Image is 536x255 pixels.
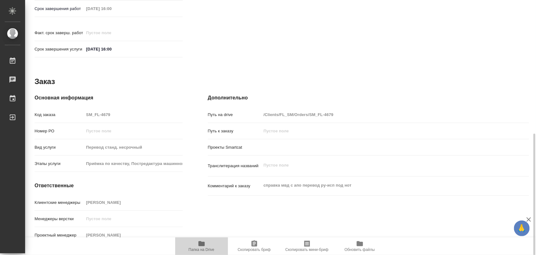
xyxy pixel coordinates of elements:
[281,237,333,255] button: Скопировать мини-бриф
[333,237,386,255] button: Обновить файлы
[35,94,183,102] h4: Основная информация
[84,45,139,54] input: ✎ Введи что-нибудь
[84,214,182,223] input: Пустое поле
[514,220,530,236] button: 🙏
[344,247,375,252] span: Обновить файлы
[517,222,527,235] span: 🙏
[238,247,271,252] span: Скопировать бриф
[35,199,84,206] p: Клиентские менеджеры
[228,237,281,255] button: Скопировать бриф
[35,30,84,36] p: Факт. срок заверш. работ
[35,112,84,118] p: Код заказа
[84,110,182,119] input: Пустое поле
[84,143,182,152] input: Пустое поле
[84,198,182,207] input: Пустое поле
[35,232,84,238] p: Проектный менеджер
[35,144,84,151] p: Вид услуги
[84,28,139,37] input: Пустое поле
[84,4,139,13] input: Пустое поле
[208,144,262,151] p: Проекты Smartcat
[35,161,84,167] p: Этапы услуги
[35,182,183,189] h4: Ответственные
[35,128,84,134] p: Номер РО
[261,110,502,119] input: Пустое поле
[261,180,502,191] textarea: справка мвд с апо перевод ру-исп под нот
[261,126,502,135] input: Пустое поле
[175,237,228,255] button: Папка на Drive
[35,77,55,87] h2: Заказ
[84,231,182,240] input: Пустое поле
[208,163,262,169] p: Транслитерация названий
[35,6,84,12] p: Срок завершения работ
[35,46,84,52] p: Срок завершения услуги
[208,183,262,189] p: Комментарий к заказу
[84,159,182,168] input: Пустое поле
[35,216,84,222] p: Менеджеры верстки
[208,94,529,102] h4: Дополнительно
[208,112,262,118] p: Путь на drive
[189,247,214,252] span: Папка на Drive
[208,128,262,134] p: Путь к заказу
[84,126,182,135] input: Пустое поле
[285,247,328,252] span: Скопировать мини-бриф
